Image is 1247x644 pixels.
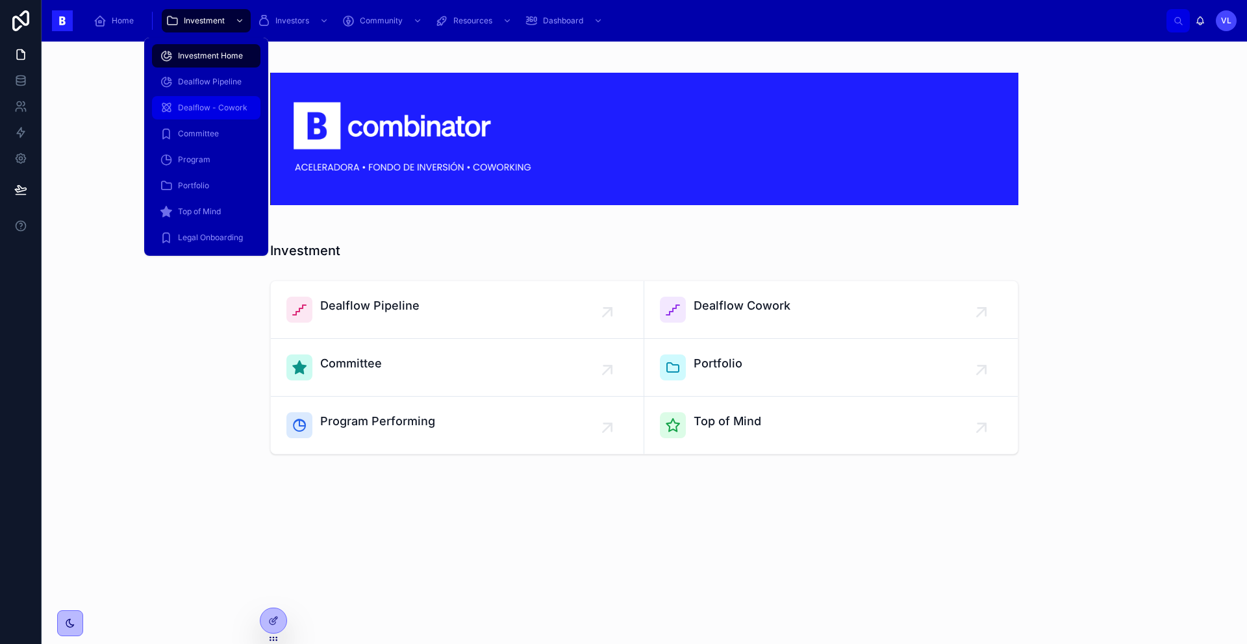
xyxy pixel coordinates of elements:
[275,16,309,26] span: Investors
[178,232,243,243] span: Legal Onboarding
[152,148,260,171] a: Program
[521,9,609,32] a: Dashboard
[152,200,260,223] a: Top of Mind
[271,339,644,397] a: Committee
[453,16,492,26] span: Resources
[271,397,644,454] a: Program Performing
[253,9,335,32] a: Investors
[694,412,761,430] span: Top of Mind
[112,16,134,26] span: Home
[644,281,1018,339] a: Dealflow Cowork
[270,73,1018,205] img: 18590-Captura-de-Pantalla-2024-03-07-a-las-17.49.44.png
[83,6,1166,35] div: scrollable content
[338,9,429,32] a: Community
[90,9,143,32] a: Home
[644,397,1018,454] a: Top of Mind
[320,354,382,373] span: Committee
[152,122,260,145] a: Committee
[431,9,518,32] a: Resources
[152,226,260,249] a: Legal Onboarding
[320,297,420,315] span: Dealflow Pipeline
[178,155,210,165] span: Program
[178,129,219,139] span: Committee
[184,16,225,26] span: Investment
[694,354,742,373] span: Portfolio
[178,103,247,113] span: Dealflow - Cowork
[644,339,1018,397] a: Portfolio
[178,180,209,191] span: Portfolio
[178,51,243,61] span: Investment Home
[543,16,583,26] span: Dashboard
[52,10,73,31] img: App logo
[178,206,221,217] span: Top of Mind
[694,297,790,315] span: Dealflow Cowork
[162,9,251,32] a: Investment
[152,174,260,197] a: Portfolio
[152,96,260,119] a: Dealflow - Cowork
[152,44,260,68] a: Investment Home
[271,281,644,339] a: Dealflow Pipeline
[270,241,340,260] h1: Investment
[152,70,260,93] a: Dealflow Pipeline
[1221,16,1231,26] span: VL
[360,16,403,26] span: Community
[320,412,435,430] span: Program Performing
[178,77,242,87] span: Dealflow Pipeline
